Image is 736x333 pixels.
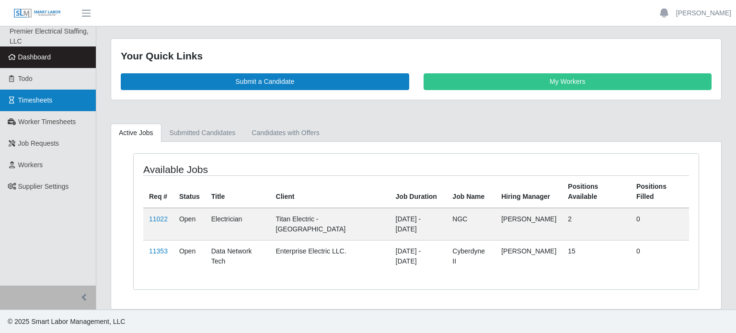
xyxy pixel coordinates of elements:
[18,96,53,104] span: Timesheets
[270,175,390,208] th: Client
[8,318,125,325] span: © 2025 Smart Labor Management, LLC
[143,175,173,208] th: Req #
[206,175,270,208] th: Title
[206,240,270,272] td: Data Network Tech
[270,240,390,272] td: Enterprise Electric LLC.
[631,240,689,272] td: 0
[18,139,59,147] span: Job Requests
[10,27,89,45] span: Premier Electrical Staffing, LLC
[111,124,161,142] a: Active Jobs
[390,208,447,241] td: [DATE] - [DATE]
[206,208,270,241] td: Electrician
[18,75,33,82] span: Todo
[161,124,244,142] a: Submitted Candidates
[631,175,689,208] th: Positions Filled
[447,208,495,241] td: NGC
[495,240,562,272] td: [PERSON_NAME]
[495,208,562,241] td: [PERSON_NAME]
[18,53,51,61] span: Dashboard
[149,215,168,223] a: 11022
[143,163,362,175] h4: Available Jobs
[390,175,447,208] th: Job Duration
[424,73,712,90] a: My Workers
[562,208,631,241] td: 2
[173,175,206,208] th: Status
[447,240,495,272] td: Cyberdyne II
[173,208,206,241] td: Open
[631,208,689,241] td: 0
[18,183,69,190] span: Supplier Settings
[243,124,327,142] a: Candidates with Offers
[173,240,206,272] td: Open
[13,8,61,19] img: SLM Logo
[270,208,390,241] td: Titan Electric - [GEOGRAPHIC_DATA]
[676,8,731,18] a: [PERSON_NAME]
[149,247,168,255] a: 11353
[447,175,495,208] th: Job Name
[121,48,712,64] div: Your Quick Links
[495,175,562,208] th: Hiring Manager
[390,240,447,272] td: [DATE] - [DATE]
[562,175,631,208] th: Positions Available
[18,161,43,169] span: Workers
[121,73,409,90] a: Submit a Candidate
[18,118,76,126] span: Worker Timesheets
[562,240,631,272] td: 15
